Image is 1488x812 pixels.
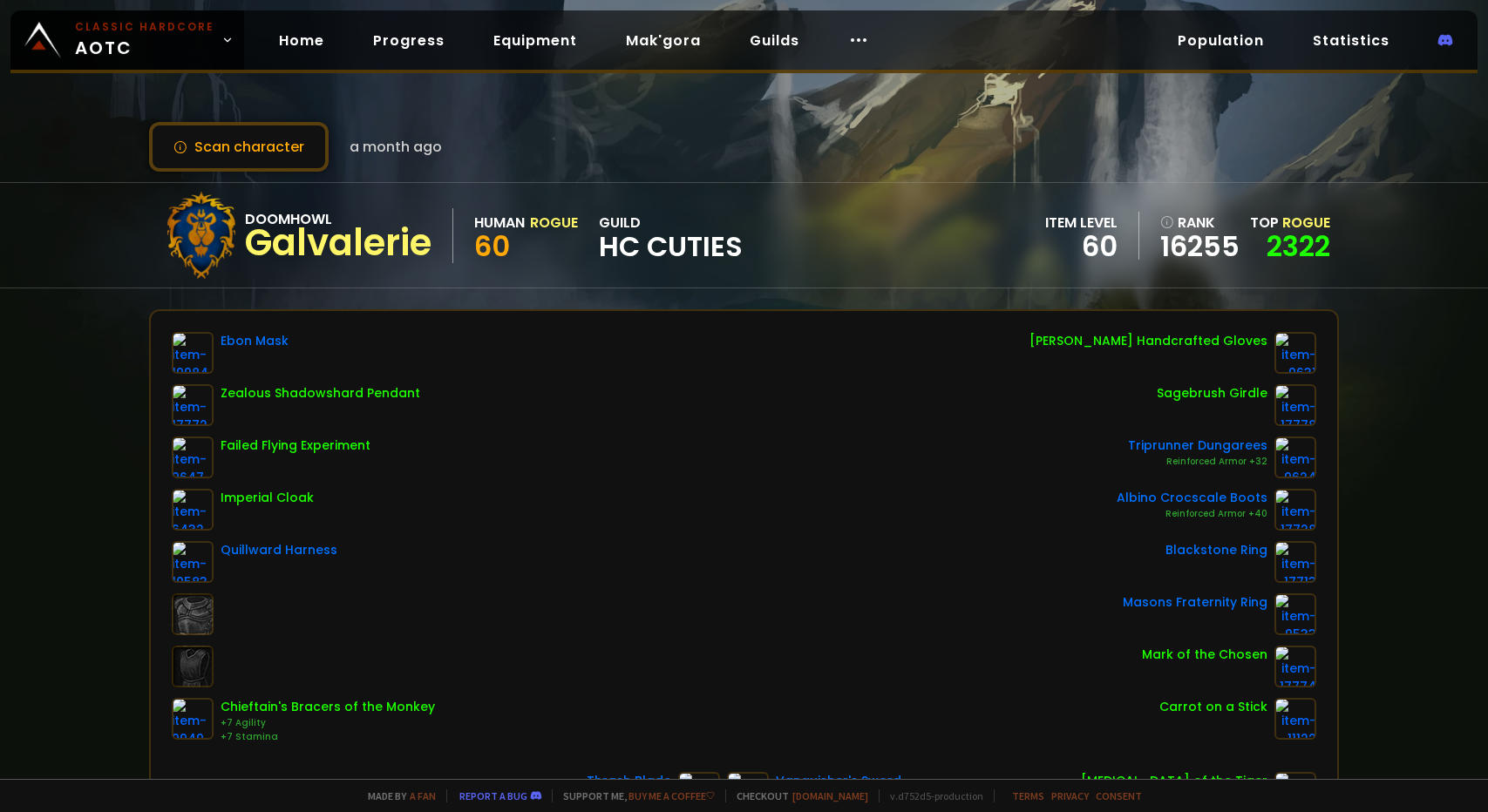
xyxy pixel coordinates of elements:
a: 16255 [1160,233,1240,260]
span: Checkout [725,789,868,802]
div: [MEDICAL_DATA] of the Tiger [1081,772,1267,790]
img: item-17713 [1274,541,1316,583]
img: item-17778 [1274,384,1316,426]
img: item-9949 [172,698,214,740]
a: Consent [1096,789,1142,802]
span: Support me, [552,789,715,802]
img: item-9647 [172,436,214,478]
div: 60 [1045,233,1118,260]
a: Report a bug [459,789,527,802]
span: a month ago [350,136,442,158]
div: rank [1160,212,1240,233]
span: v. d752d5 - production [879,789,983,802]
div: [PERSON_NAME] Handcrafted Gloves [1029,332,1267,350]
span: 60 [474,227,510,266]
a: Mak'gora [612,23,715,58]
button: Scan character [149,122,329,172]
a: Home [265,23,338,58]
div: Zealous Shadowshard Pendant [221,384,420,403]
div: Rogue [530,212,578,233]
div: Galvalerie [245,230,431,256]
img: item-9533 [1274,593,1316,635]
a: Progress [359,23,459,58]
div: Triprunner Dungarees [1128,436,1267,455]
img: item-11122 [1274,698,1316,740]
a: a fan [410,789,436,802]
img: item-17772 [172,384,214,426]
div: Human [474,212,525,233]
div: +7 Agility [221,716,435,730]
span: HC Cuties [599,233,743,260]
img: item-17774 [1274,646,1316,687]
a: Buy me a coffee [628,789,715,802]
div: Top [1250,212,1330,233]
div: Failed Flying Experiment [221,436,370,455]
div: Mark of the Chosen [1142,646,1267,664]
div: Ebon Mask [221,332,289,350]
div: Carrot on a Stick [1159,698,1267,716]
div: Vanquisher's Sword [776,772,901,790]
a: [DOMAIN_NAME] [792,789,868,802]
img: item-17728 [1274,489,1316,531]
a: Guilds [736,23,813,58]
img: item-6432 [172,489,214,531]
span: Made by [357,789,436,802]
a: Terms [1012,789,1044,802]
a: Privacy [1051,789,1089,802]
div: Masons Fraternity Ring [1123,593,1267,612]
span: Rogue [1282,213,1330,233]
a: Population [1164,23,1278,58]
div: Albino Crocscale Boots [1117,489,1267,507]
img: item-9624 [1274,436,1316,478]
a: Equipment [479,23,591,58]
div: Imperial Cloak [221,489,314,507]
div: Blackstone Ring [1165,541,1267,559]
div: Quillward Harness [221,541,337,559]
div: Chieftain's Bracers of the Monkey [221,698,435,716]
a: Classic HardcoreAOTC [10,10,244,70]
a: Statistics [1299,23,1403,58]
div: +7 Stamina [221,730,435,744]
img: item-10583 [172,541,214,583]
a: 2322 [1267,227,1330,266]
div: guild [599,212,743,260]
img: item-9631 [1274,332,1316,374]
div: item level [1045,212,1118,233]
span: AOTC [75,19,214,61]
div: Doomhowl [245,208,431,230]
div: Reinforced Armor +32 [1128,455,1267,469]
small: Classic Hardcore [75,19,214,35]
div: Thrash Blade [587,772,671,790]
img: item-19984 [172,332,214,374]
div: Sagebrush Girdle [1157,384,1267,403]
div: Reinforced Armor +40 [1117,507,1267,521]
